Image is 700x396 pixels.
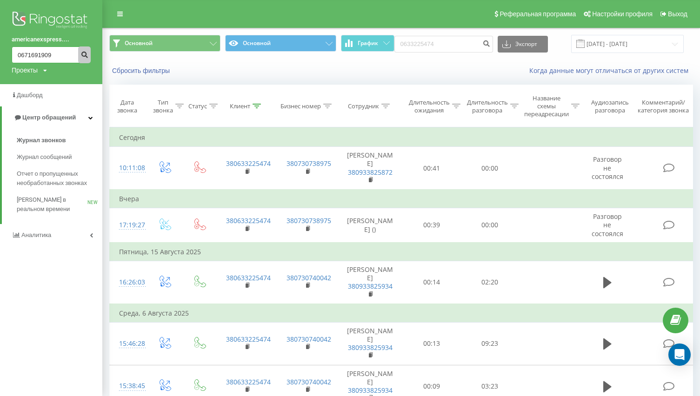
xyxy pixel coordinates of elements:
div: Длительность ожидания [409,99,450,114]
a: 380730740042 [287,377,331,386]
span: Настройки профиля [592,10,653,18]
a: 380633225474 [226,159,271,168]
span: Журнал звонков [17,136,66,145]
div: Open Intercom Messenger [668,343,691,366]
a: 380633225474 [226,216,271,225]
a: 380730738975 [287,159,331,168]
div: Длительность разговора [467,99,508,114]
td: 02:20 [461,261,519,304]
button: Сбросить фильтры [109,66,174,75]
div: Дата звонка [110,99,144,114]
a: 380933825934 [348,386,393,395]
div: 15:46:28 [119,335,138,353]
span: Разговор не состоялся [592,212,623,238]
td: 09:23 [461,322,519,365]
a: 380933825934 [348,282,393,290]
button: Экспорт [498,36,548,53]
span: Отчет о пропущенных необработанных звонках [17,169,98,188]
a: Журнал звонков [17,132,102,149]
span: Центр обращений [22,114,76,121]
a: 380730740042 [287,335,331,343]
td: [PERSON_NAME] [338,261,403,304]
span: Разговор не состоялся [592,155,623,180]
button: Основной [109,35,220,52]
span: Аналитика [21,231,51,238]
div: 17:19:27 [119,216,138,234]
button: Основной [225,35,336,52]
a: 380933825934 [348,343,393,352]
span: Реферальная программа [500,10,576,18]
div: Название схемы переадресации [524,94,569,118]
td: 00:00 [461,147,519,190]
div: Клиент [230,102,250,110]
a: 380730740042 [287,273,331,282]
a: 380633225474 [226,377,271,386]
a: Центр обращений [2,106,102,129]
span: Выход [668,10,687,18]
span: [PERSON_NAME] в реальном времени [17,195,87,214]
a: 380633225474 [226,335,271,343]
div: Проекты [12,66,38,75]
div: 15:38:45 [119,377,138,395]
a: [PERSON_NAME] в реальном времениNEW [17,191,102,218]
a: 380933825872 [348,168,393,177]
div: Аудиозапись разговора [587,99,633,114]
td: [PERSON_NAME] [338,322,403,365]
td: [PERSON_NAME] () [338,208,403,243]
div: 10:11:08 [119,159,138,177]
span: График [358,40,378,46]
td: 00:14 [403,261,461,304]
a: americanexspress.... [12,35,91,44]
span: Основной [125,40,153,47]
img: Ringostat logo [12,9,91,33]
input: Поиск по номеру [12,46,91,63]
button: График [341,35,394,52]
td: 00:00 [461,208,519,243]
td: 00:13 [403,322,461,365]
a: 380730738975 [287,216,331,225]
a: Когда данные могут отличаться от других систем [529,66,693,75]
td: 00:41 [403,147,461,190]
td: [PERSON_NAME] [338,147,403,190]
td: 00:39 [403,208,461,243]
div: Бизнес номер [280,102,321,110]
input: Поиск по номеру [394,36,493,53]
div: Сотрудник [348,102,379,110]
span: Журнал сообщений [17,152,72,162]
div: Статус [188,102,207,110]
a: 380633225474 [226,273,271,282]
span: Дашборд [17,92,43,99]
div: Тип звонка [153,99,173,114]
div: Комментарий/категория звонка [636,99,691,114]
a: Отчет о пропущенных необработанных звонках [17,165,102,191]
a: Журнал сообщений [17,149,102,165]
div: 16:26:03 [119,273,138,291]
